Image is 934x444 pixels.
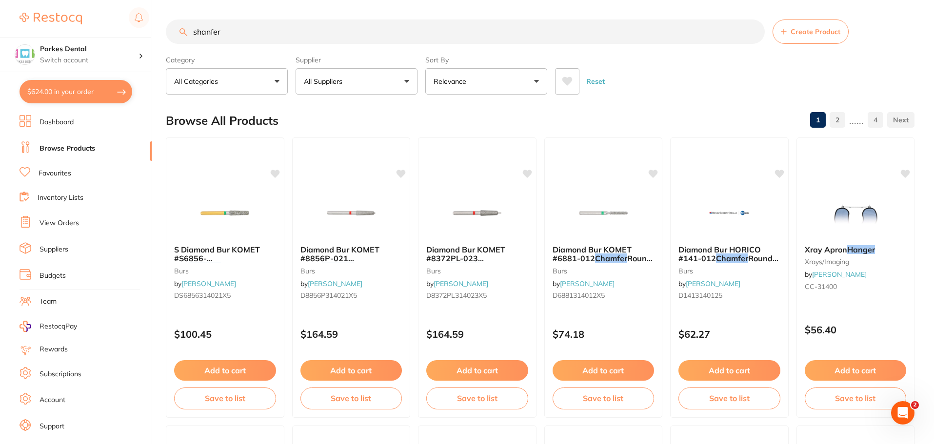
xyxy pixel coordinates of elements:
a: 4 [868,110,883,130]
a: Suppliers [40,245,68,254]
small: burs [678,267,780,275]
button: Relevance [425,68,547,95]
p: Switch account [40,56,139,65]
b: Diamond Bur KOMET #8856P-021 Taper Chamfer Guide Pin FG x 5 [300,245,402,263]
h4: Parkes Dental [40,44,139,54]
em: Chamfer [716,253,748,263]
b: Diamond Bur HORICO #141-012 Chamfer Round FG x 5 [678,245,780,263]
p: All Categories [174,77,222,86]
button: Add to cart [300,360,402,381]
img: Restocq Logo [20,13,82,24]
button: Add to cart [174,360,276,381]
span: D8372PL314023X5 [426,291,487,300]
a: Support [40,422,64,431]
button: All Categories [166,68,288,95]
small: burs [426,267,528,275]
button: Save to list [300,387,402,409]
a: Browse Products [40,144,95,154]
span: Create Product [791,28,840,36]
em: Chamfer [189,263,221,272]
a: [PERSON_NAME] [686,279,740,288]
button: Save to list [805,387,907,409]
button: Save to list [426,387,528,409]
span: CC-31400 [805,282,837,291]
p: $56.40 [805,324,907,335]
img: Xray Apron Hanger [824,189,887,237]
span: by [678,279,740,288]
b: Diamond Bur KOMET #6881-012 Chamfer Round Coarse FG x 5 [553,245,655,263]
span: D8856P314021X5 [300,291,357,300]
p: All Suppliers [304,77,346,86]
span: by [426,279,488,288]
input: Search Products [166,19,765,44]
p: $164.59 [300,328,402,340]
small: xrays/imaging [805,258,907,266]
p: $62.27 [678,328,780,340]
span: by [553,279,615,288]
span: Round FG x 5 [678,253,778,272]
button: Add to cart [553,360,655,381]
button: Save to list [678,387,780,409]
a: Rewards [40,345,68,354]
span: Xray Apron [805,245,847,254]
span: by [805,270,867,279]
a: 2 [830,110,845,130]
a: Subscriptions [40,369,81,379]
span: Coarse FG x 5 [221,263,272,272]
span: Diamond Bur KOMET #6881-012 [553,245,632,263]
p: $164.59 [426,328,528,340]
a: Restocq Logo [20,7,82,30]
em: Chamfer [322,263,354,272]
img: Diamond Bur KOMET #8856P-021 Taper Chamfer Guide Pin FG x 5 [319,189,383,237]
span: 2 [911,401,919,409]
span: Diamond Bur KOMET #8372PL-023 Taper [426,245,505,272]
b: S Diamond Bur KOMET #S6856-021 Chamfer Coarse FG x 5 [174,245,276,263]
b: Xray Apron Hanger [805,245,907,254]
iframe: Intercom live chat [891,401,914,425]
p: ...... [849,115,864,126]
button: Reset [583,68,608,95]
span: D6881314012X5 [553,291,605,300]
img: RestocqPay [20,321,31,332]
img: Diamond Bur HORICO #141-012 Chamfer Round FG x 5 [697,189,761,237]
a: [PERSON_NAME] [181,279,236,288]
a: Inventory Lists [38,193,83,203]
a: Account [40,395,65,405]
button: $624.00 in your order [20,80,132,103]
a: View Orders [40,218,79,228]
label: Category [166,56,288,64]
h2: Browse All Products [166,114,278,128]
button: All Suppliers [296,68,417,95]
a: [PERSON_NAME] [560,279,615,288]
p: $74.18 [553,328,655,340]
span: DS6856314021X5 [174,291,231,300]
button: Save to list [174,387,276,409]
a: Budgets [40,271,66,281]
button: Create Product [773,19,849,44]
b: Diamond Bur KOMET #8372PL-023 Taper Chamfer with Guide Pinx5 [426,245,528,263]
span: S Diamond Bur KOMET #S6856-021 [174,245,260,272]
a: [PERSON_NAME] [434,279,488,288]
em: Hanger [847,245,875,254]
img: S Diamond Bur KOMET #S6856-021 Chamfer Coarse FG x 5 [193,189,257,237]
button: Add to cart [678,360,780,381]
a: [PERSON_NAME] [308,279,362,288]
a: [PERSON_NAME] [812,270,867,279]
em: Chamfer [595,253,627,263]
button: Save to list [553,387,655,409]
img: Parkes Dental [15,45,35,64]
p: Relevance [434,77,470,86]
span: D1413140125 [678,291,722,300]
label: Sort By [425,56,547,64]
span: by [174,279,236,288]
button: Add to cart [805,360,907,381]
a: Dashboard [40,117,74,127]
a: Favourites [39,169,71,178]
button: Add to cart [426,360,528,381]
em: Chamfer [448,263,480,272]
span: Diamond Bur HORICO #141-012 [678,245,761,263]
small: burs [174,267,276,275]
img: Diamond Bur KOMET #6881-012 Chamfer Round Coarse FG x 5 [572,189,635,237]
span: Round Coarse FG x 5 [553,253,653,272]
a: RestocqPay [20,321,77,332]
